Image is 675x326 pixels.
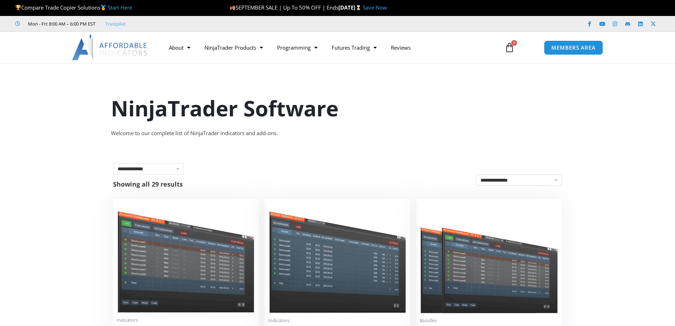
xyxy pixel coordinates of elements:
img: 🥇 [101,5,106,10]
select: Shop order [476,175,562,186]
a: About [162,39,197,56]
p: Showing all 29 results [113,181,183,187]
img: Duplicate Account Actions [117,203,255,313]
img: Accounts Dashboard Suite [420,203,558,313]
a: Programming [270,39,325,56]
span: Compare Trade Copier Solutions [15,4,132,11]
span: Mon - Fri: 8:00 AM – 6:00 PM EST [26,20,95,28]
span: MEMBERS AREA [551,45,596,50]
span: Bundles [420,317,558,324]
a: Save Now [363,4,387,11]
a: 0 [494,37,525,58]
a: Reviews [384,39,418,56]
span: SEPTEMBER SALE | Up To 50% OFF | Ends [230,4,338,11]
img: LogoAI [72,35,148,60]
strong: [DATE] [338,4,363,11]
h1: NinjaTrader Software [111,93,564,123]
a: NinjaTrader Products [197,39,270,56]
div: Welcome to our complete list of NinjaTrader indicators and add-ons. [111,128,564,138]
a: Trustpilot [105,20,126,28]
a: Start Here [108,4,132,11]
img: 🏆 [16,5,21,10]
img: ⌛ [356,5,361,10]
img: 🍂 [230,5,235,10]
span: Indicators [268,317,407,324]
span: 0 [511,40,517,46]
img: Account Risk Manager [268,203,407,313]
nav: Menu [162,39,496,56]
a: Futures Trading [325,39,384,56]
span: Indicators [117,317,255,323]
a: MEMBERS AREA [544,40,603,55]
